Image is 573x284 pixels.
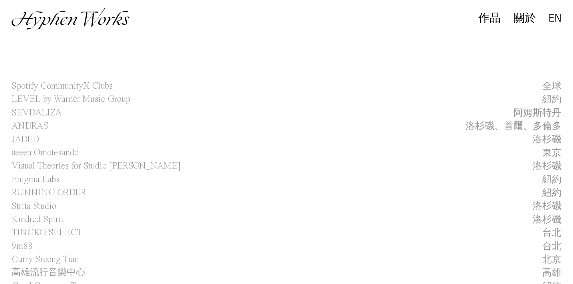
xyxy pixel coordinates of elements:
div: 關於 [513,13,536,24]
div: 阿姆斯特丹 [513,107,561,119]
span: JADED [12,133,39,146]
div: 洛杉磯 [533,133,561,146]
div: 洛杉磯 [533,200,561,213]
img: Hyphen Works [12,8,129,30]
a: 作品 [478,14,501,24]
span: Visual Theories for Studio [PERSON_NAME] [12,159,181,173]
div: 洛杉磯 [533,213,561,226]
span: LEVEL by Warner Music Group [12,93,130,106]
span: Spotify CommunityX Clubs [12,79,113,93]
span: seeen Omotesando [12,146,79,159]
div: 全球 [542,80,561,93]
span: SEVDALIZA [12,106,62,119]
div: 高雄 [542,266,561,279]
div: 紐約 [542,173,561,186]
span: Kindred Spirit [12,213,64,226]
h1: 高雄流行音樂中心 [12,266,85,280]
a: EN [549,14,561,22]
span: Strita Studio [12,200,56,213]
div: 作品 [478,13,501,24]
div: 東京 [542,147,561,159]
div: 北京 [542,253,561,266]
span: RUNNING ORDER [12,186,86,199]
div: 紐約 [542,93,561,106]
div: 洛杉磯 [533,160,561,173]
span: Enigma Labs [12,173,60,186]
div: 洛杉磯、首爾、多倫多 [466,120,561,133]
span: TINGKO SELECT [12,226,82,239]
span: ANDRAS [12,119,48,133]
span: 9m88 [12,240,33,253]
div: 台北 [542,240,561,253]
div: 紐約 [542,187,561,199]
span: Curry Sicong Tian [12,253,79,266]
a: 關於 [513,14,536,24]
div: 台北 [542,226,561,239]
